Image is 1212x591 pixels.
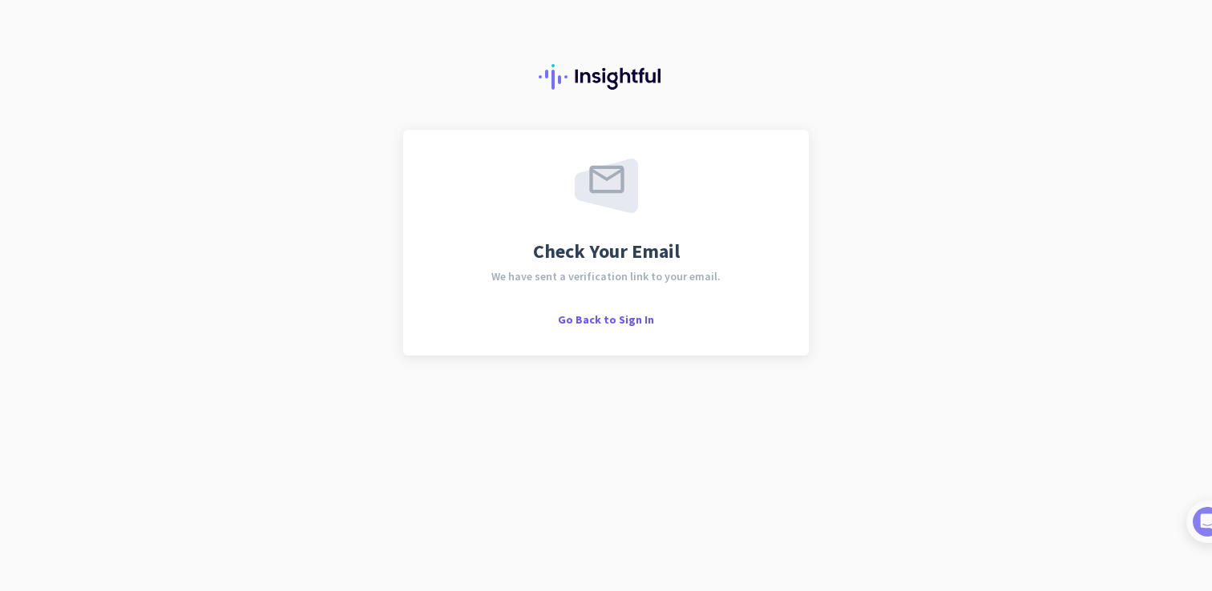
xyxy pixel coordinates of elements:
[558,312,654,327] span: Go Back to Sign In
[533,242,680,261] span: Check Your Email
[539,64,673,90] img: Insightful
[575,159,638,213] img: email-sent
[491,271,721,282] span: We have sent a verification link to your email.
